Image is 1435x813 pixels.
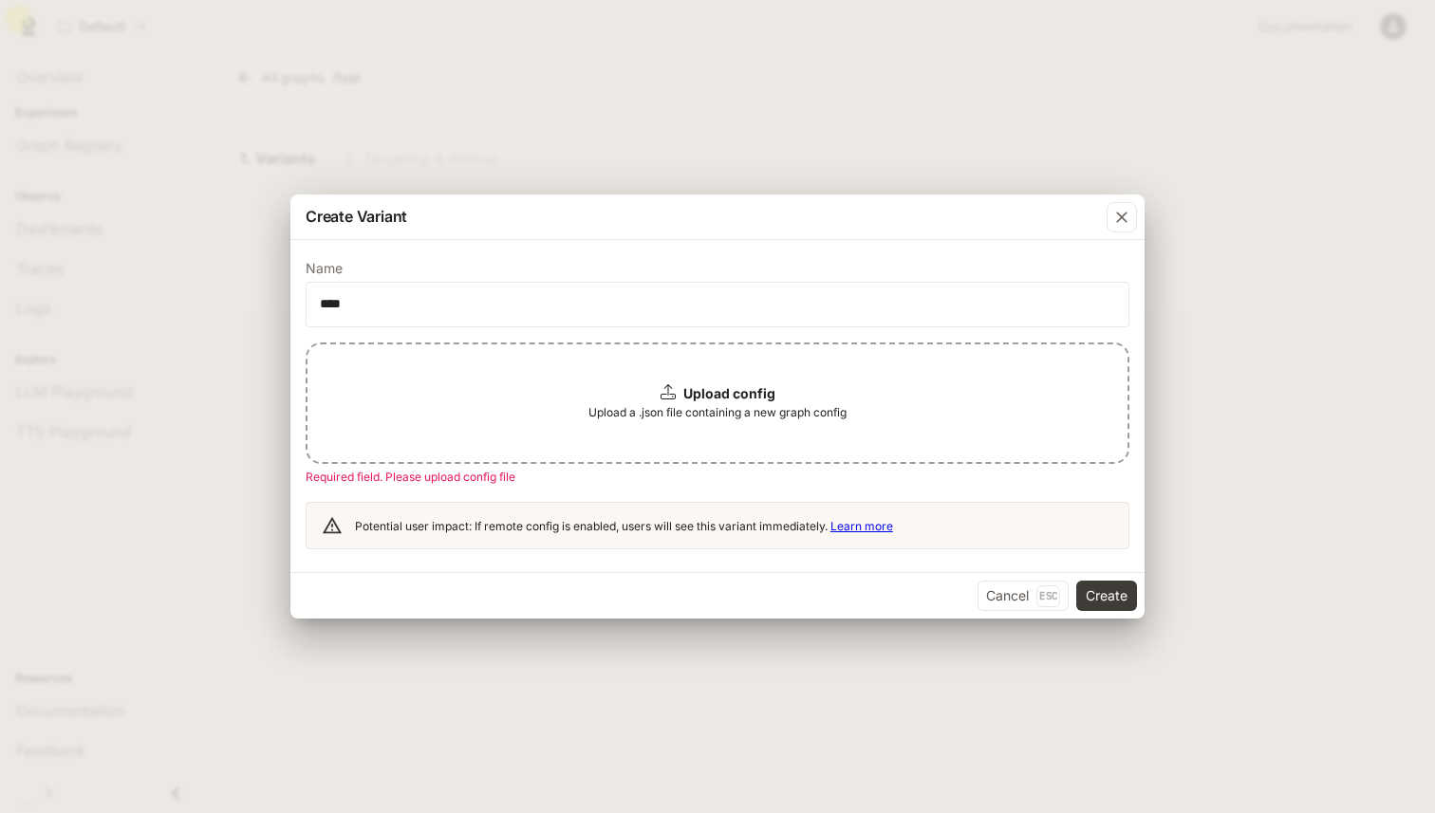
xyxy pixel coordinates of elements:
span: Required field. Please upload config file [306,470,515,484]
p: Esc [1036,585,1060,606]
button: CancelEsc [978,581,1069,611]
a: Learn more [830,519,893,533]
p: Create Variant [306,205,407,228]
span: Potential user impact: If remote config is enabled, users will see this variant immediately. [355,519,893,533]
p: Name [306,262,343,275]
span: Upload a .json file containing a new graph config [588,403,847,422]
button: Create [1076,581,1137,611]
b: Upload config [683,385,775,401]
